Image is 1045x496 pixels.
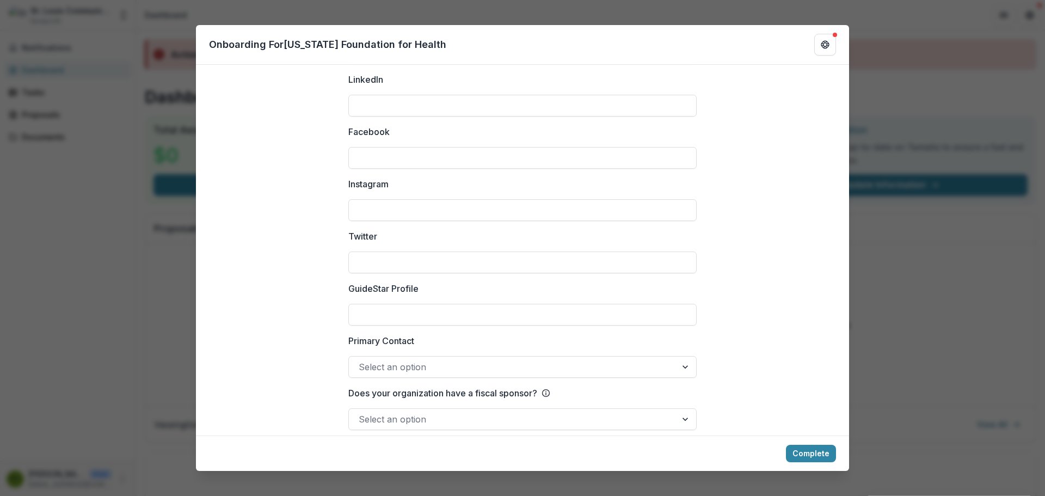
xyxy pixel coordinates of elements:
p: Does your organization have a fiscal sponsor? [348,387,537,400]
p: Primary Contact [348,334,414,347]
button: Get Help [814,34,836,56]
p: Facebook [348,125,390,138]
p: LinkedIn [348,73,383,86]
p: Twitter [348,230,377,243]
p: Instagram [348,177,389,191]
p: Onboarding For [US_STATE] Foundation for Health [209,37,446,52]
p: GuideStar Profile [348,282,419,295]
button: Complete [786,445,836,462]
